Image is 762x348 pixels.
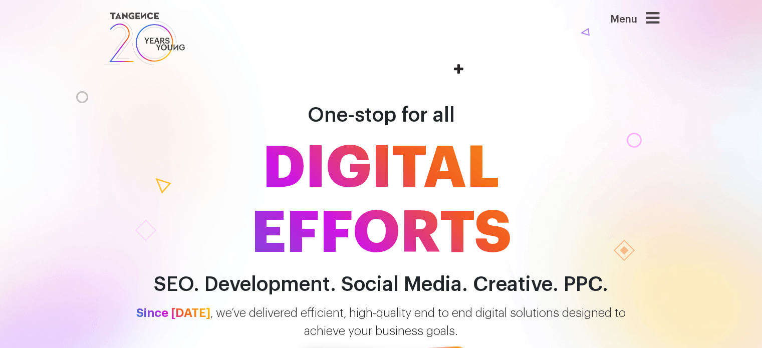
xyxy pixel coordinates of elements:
p: , we’ve delivered efficient, high-quality end to end digital solutions designed to achieve your b... [96,304,667,340]
span: DIGITAL EFFORTS [96,136,667,266]
img: logo SVG [103,10,186,68]
span: Since [DATE] [136,307,210,319]
span: One-stop for all [308,105,455,125]
h2: SEO. Development. Social Media. Creative. PPC. [96,273,667,296]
